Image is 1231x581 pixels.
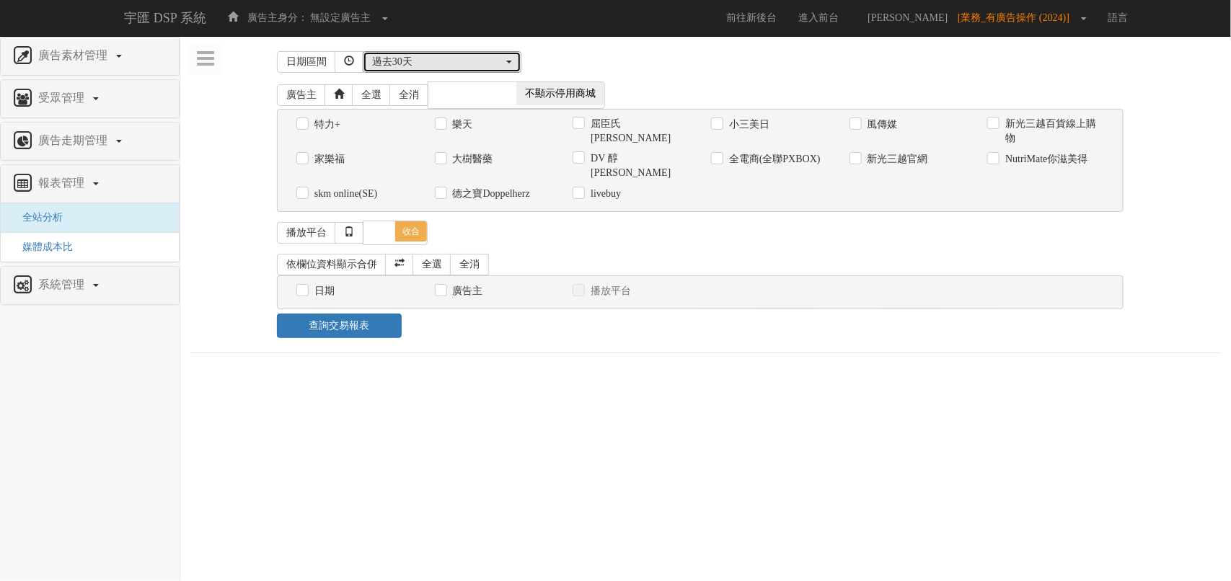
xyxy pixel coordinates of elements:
[860,12,955,23] span: [PERSON_NAME]
[1002,152,1087,167] label: NutriMate你滋美得
[35,278,92,290] span: 系統管理
[449,117,473,132] label: 樂天
[35,49,115,61] span: 廣告素材管理
[311,12,371,23] span: 無設定廣告主
[1002,117,1104,146] label: 新光三越百貨線上購物
[725,117,769,132] label: 小三美日
[35,134,115,146] span: 廣告走期管理
[352,84,391,106] a: 全選
[587,117,689,146] label: 屈臣氏[PERSON_NAME]
[449,187,530,201] label: 德之寶Doppelherz
[12,87,168,110] a: 受眾管理
[725,152,821,167] label: 全電商(全聯PXBOX)
[587,187,621,201] label: livebuy
[12,212,63,223] a: 全站分析
[864,117,898,132] label: 風傳媒
[450,254,489,275] a: 全消
[587,151,689,180] label: DV 醇[PERSON_NAME]
[311,152,345,167] label: 家樂福
[12,274,168,297] a: 系統管理
[389,84,428,106] a: 全消
[516,82,604,105] span: 不顯示停用商城
[311,284,335,298] label: 日期
[958,12,1077,23] span: [業務_有廣告操作 (2024)]
[363,51,521,73] button: 過去30天
[35,92,92,104] span: 受眾管理
[372,55,503,69] div: 過去30天
[449,284,483,298] label: 廣告主
[12,130,168,153] a: 廣告走期管理
[412,254,451,275] a: 全選
[311,117,340,132] label: 特力+
[12,45,168,68] a: 廣告素材管理
[449,152,493,167] label: 大樹醫藥
[35,177,92,189] span: 報表管理
[311,187,378,201] label: skm online(SE)
[587,284,631,298] label: 播放平台
[395,221,427,241] span: 收合
[277,314,402,338] a: 查詢交易報表
[864,152,928,167] label: 新光三越官網
[12,241,73,252] a: 媒體成本比
[247,12,308,23] span: 廣告主身分：
[12,172,168,195] a: 報表管理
